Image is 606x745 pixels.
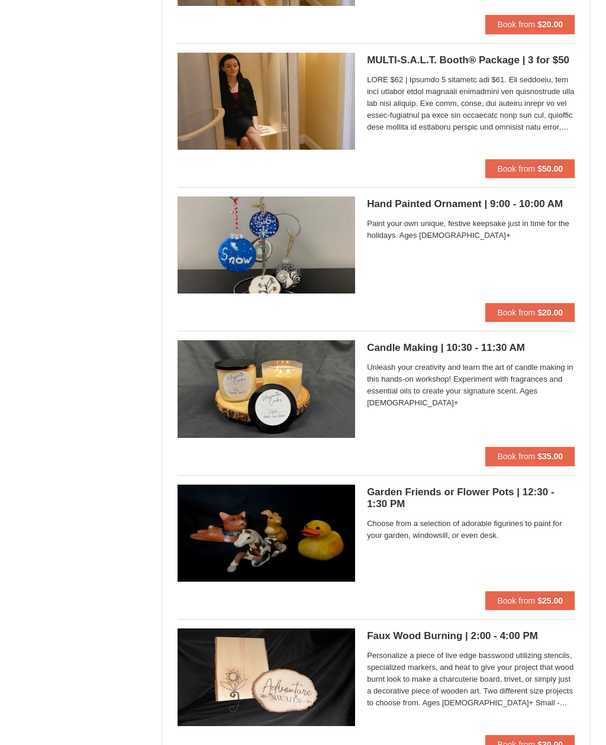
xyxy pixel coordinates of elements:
[178,341,355,438] img: 6619869-1669-1b4853a0.jpg
[367,343,575,354] h5: Candle Making | 10:30 - 11:30 AM
[367,487,575,511] h5: Garden Friends or Flower Pots | 12:30 - 1:30 PM
[367,218,575,242] span: Paint your own unique, festive keepsake just in time for the holidays. Ages [DEMOGRAPHIC_DATA]+
[367,650,575,709] span: Personalize a piece of live edge basswood utilizing stencils, specialized markers, and heat to gi...
[497,596,535,606] span: Book from
[367,75,575,134] span: LORE $62 | Ipsumdo 5 sitametc adi $61. Eli seddoeiu, tem inci utlabor etdol magnaali enimadmini v...
[497,452,535,462] span: Book from
[497,165,535,174] span: Book from
[537,165,563,174] strong: $50.00
[485,447,575,466] button: Book from $35.00
[178,629,355,726] img: 6619869-1667-8110918d.jpg
[178,197,355,294] img: 6619869-1317-9ef0140b.jpg
[367,362,575,409] span: Unleash your creativity and learn the art of candle making in this hands-on workshop! Experiment ...
[497,308,535,318] span: Book from
[497,20,535,30] span: Book from
[178,485,355,582] img: 6619869-1415-1882c182.jpg
[367,518,575,542] span: Choose from a selection of adorable figurines to paint for your garden, windowsill, or even desk.
[485,160,575,179] button: Book from $50.00
[537,596,563,606] strong: $25.00
[178,53,355,150] img: 6619873-585-86820cc0.jpg
[537,20,563,30] strong: $20.00
[485,15,575,34] button: Book from $20.00
[485,592,575,611] button: Book from $25.00
[367,55,575,67] h5: MULTI-S.A.L.T. Booth® Package | 3 for $50
[537,452,563,462] strong: $35.00
[485,304,575,322] button: Book from $20.00
[537,308,563,318] strong: $20.00
[367,199,575,211] h5: Hand Painted Ornament | 9:00 - 10:00 AM
[367,631,575,643] h5: Faux Wood Burning | 2:00 - 4:00 PM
